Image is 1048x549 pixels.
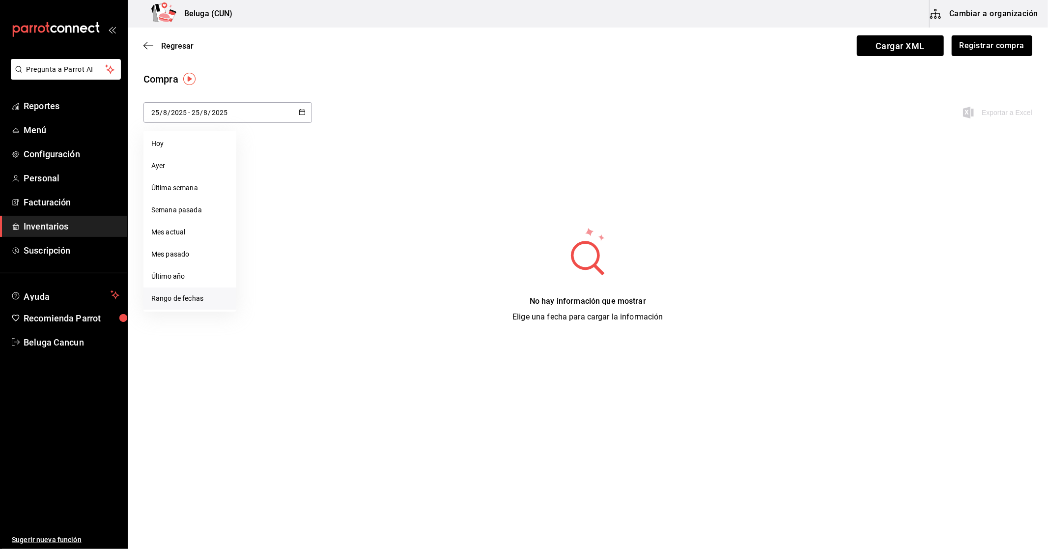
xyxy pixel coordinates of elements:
[160,109,163,116] span: /
[143,177,236,199] li: Última semana
[151,109,160,116] input: Day
[143,41,194,51] button: Regresar
[24,99,119,113] span: Reportes
[24,220,119,233] span: Inventarios
[211,109,228,116] input: Year
[143,199,236,221] li: Semana pasada
[143,72,178,87] div: Compra
[208,109,211,116] span: /
[512,312,663,321] span: Elige una fecha para cargar la información
[27,64,106,75] span: Pregunta a Parrot AI
[12,535,119,545] span: Sugerir nueva función
[7,71,121,82] a: Pregunta a Parrot AI
[24,123,119,137] span: Menú
[24,312,119,325] span: Recomienda Parrot
[857,35,944,56] span: Cargar XML
[143,221,236,243] li: Mes actual
[143,133,236,155] li: Hoy
[143,155,236,177] li: Ayer
[143,288,236,310] li: Rango de fechas
[170,109,187,116] input: Year
[203,109,208,116] input: Month
[952,35,1032,56] button: Registrar compra
[168,109,170,116] span: /
[24,244,119,257] span: Suscripción
[24,172,119,185] span: Personal
[108,26,116,33] button: open_drawer_menu
[161,41,194,51] span: Regresar
[188,109,190,116] span: -
[24,147,119,161] span: Configuración
[143,243,236,265] li: Mes pasado
[24,336,119,349] span: Beluga Cancun
[176,8,233,20] h3: Beluga (CUN)
[183,73,196,85] img: Tooltip marker
[143,265,236,288] li: Último año
[11,59,121,80] button: Pregunta a Parrot AI
[24,289,107,301] span: Ayuda
[200,109,203,116] span: /
[512,295,663,307] div: No hay información que mostrar
[191,109,200,116] input: Day
[24,196,119,209] span: Facturación
[163,109,168,116] input: Month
